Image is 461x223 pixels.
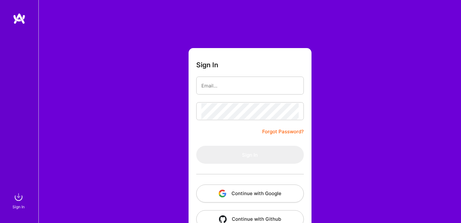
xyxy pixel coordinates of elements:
img: icon [219,215,227,223]
img: icon [219,190,226,197]
input: Email... [201,78,299,94]
button: Sign In [196,146,304,164]
img: sign in [12,191,25,203]
button: Continue with Google [196,185,304,202]
a: Forgot Password? [262,128,304,136]
h3: Sign In [196,61,218,69]
a: sign inSign In [13,191,25,210]
img: logo [13,13,26,24]
div: Sign In [12,203,25,210]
